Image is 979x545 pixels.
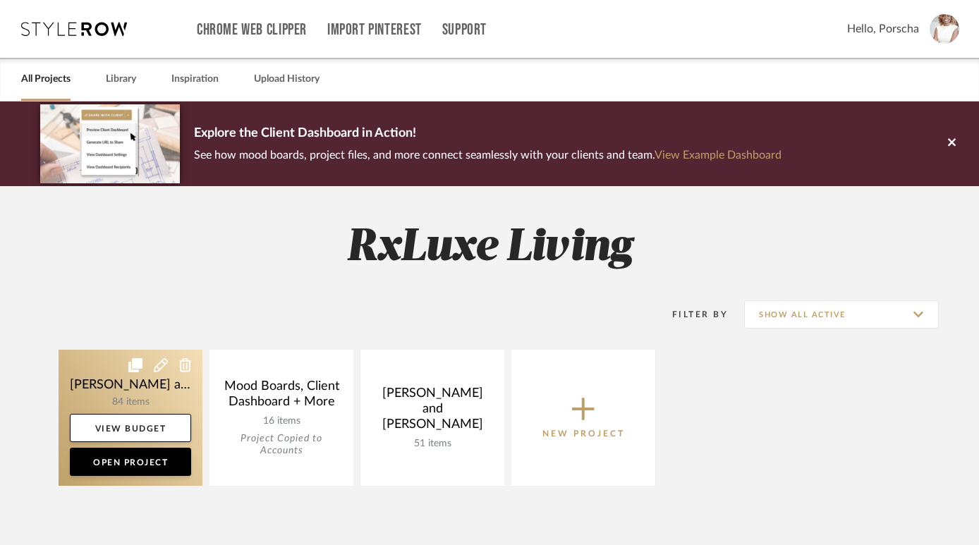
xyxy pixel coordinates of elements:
a: Chrome Web Clipper [197,24,307,36]
a: Support [442,24,487,36]
p: See how mood boards, project files, and more connect seamlessly with your clients and team. [194,145,782,165]
span: Hello, Porscha [847,20,919,37]
div: Filter By [654,307,728,322]
div: Project Copied to Accounts [221,433,342,457]
a: View Example Dashboard [655,149,782,161]
div: 51 items [372,438,493,450]
img: avatar [930,14,959,44]
a: Upload History [254,70,320,89]
p: New Project [542,427,625,441]
div: 16 items [221,415,342,427]
a: All Projects [21,70,71,89]
a: Open Project [70,448,191,476]
img: d5d033c5-7b12-40c2-a960-1ecee1989c38.png [40,104,180,183]
p: Explore the Client Dashboard in Action! [194,123,782,145]
div: Mood Boards, Client Dashboard + More [221,379,342,415]
a: View Budget [70,414,191,442]
a: Library [106,70,136,89]
a: Inspiration [171,70,219,89]
a: Import Pinterest [327,24,422,36]
button: New Project [511,350,655,486]
div: [PERSON_NAME] and [PERSON_NAME] [372,386,493,438]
